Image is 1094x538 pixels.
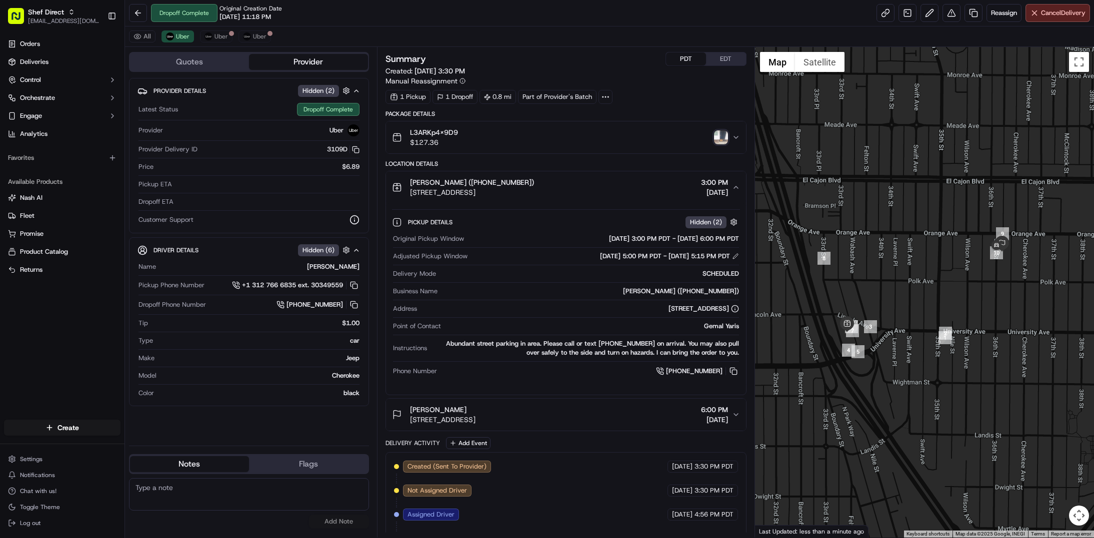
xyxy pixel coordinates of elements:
div: 1 Dropoff [432,90,477,104]
a: Orders [4,36,120,52]
button: [PHONE_NUMBER] [276,299,359,310]
span: 6:00 PM [701,405,728,415]
span: [PERSON_NAME] ([PHONE_NUMBER]) [410,177,534,187]
button: Settings [4,452,120,466]
span: Provider Delivery ID [138,145,197,154]
button: Log out [4,516,120,530]
span: Pickup Details [408,218,454,226]
button: Uber [200,30,232,42]
a: +1 312 766 6835 ext. 30349559 [232,280,359,291]
span: Driver Details [153,246,198,254]
div: [PERSON_NAME] ([PHONE_NUMBER]) [441,287,739,296]
span: Business Name [393,287,437,296]
button: Fleet [4,208,120,224]
span: [DATE] 11:18 PM [219,12,271,21]
span: Delivery Mode [393,269,436,278]
span: Not Assigned Driver [407,486,467,495]
span: Hidden ( 2 ) [690,218,722,227]
a: Terms (opens in new tab) [1031,531,1045,537]
span: Uber [329,126,343,135]
a: Product Catalog [8,247,116,256]
div: 1 Pickup [385,90,430,104]
button: Shef Direct [28,7,64,17]
span: Cancel Delivery [1041,8,1085,17]
div: Available Products [4,174,120,190]
span: Log out [20,519,40,527]
div: [PERSON_NAME] ([PHONE_NUMBER])[STREET_ADDRESS]3:00 PM[DATE] [386,203,746,395]
div: 5 [851,345,864,358]
span: Pickup Phone Number [138,281,204,290]
span: Make [138,354,154,363]
button: PDT [666,52,706,65]
img: uber-new-logo.jpeg [166,32,174,40]
span: Promise [20,229,43,238]
button: Provider [249,54,368,70]
button: Toggle fullscreen view [1069,52,1089,72]
button: Provider DetailsHidden (2) [137,82,360,99]
div: [DATE] 3:00 PM PDT - [DATE] 6:00 PM PDT [468,234,739,243]
div: [PERSON_NAME] [160,262,359,271]
span: Nash AI [20,193,42,202]
span: Toggle Theme [20,503,60,511]
span: Point of Contact [393,322,441,331]
span: Returns [20,265,42,274]
span: Notifications [20,471,55,479]
span: [PHONE_NUMBER] [286,300,343,309]
span: L3ARKp4x9D9 [410,127,458,137]
span: [PHONE_NUMBER] [666,367,722,376]
img: photo_proof_of_delivery image [714,130,728,144]
div: Cherokee [160,371,359,380]
span: Settings [20,455,42,463]
button: Hidden (2) [685,216,740,228]
button: Hidden (2) [298,84,352,97]
span: [DATE] 3:30 PM [414,66,465,75]
span: 4:56 PM PDT [694,510,733,519]
div: 4 [842,344,855,357]
span: Created (Sent To Provider) [407,462,486,471]
span: Provider [138,126,163,135]
span: [DATE] [701,187,728,197]
span: Adjusted Pickup Window [393,252,467,261]
img: uber-new-logo.jpeg [204,32,212,40]
span: [DATE] [701,415,728,425]
div: 7 [846,324,859,337]
a: Report a map error [1051,531,1091,537]
span: [DATE] [672,510,692,519]
button: Show satellite imagery [795,52,844,72]
span: Tip [138,319,148,328]
button: Chat with us! [4,484,120,498]
span: [DATE] [672,462,692,471]
img: uber-new-logo.jpeg [243,32,251,40]
span: [STREET_ADDRESS] [410,187,534,197]
div: $1.00 [152,319,359,328]
div: 2 [939,327,952,340]
button: Driver DetailsHidden (6) [137,242,360,258]
span: Map data ©2025 Google, INEGI [955,531,1025,537]
span: [STREET_ADDRESS] [410,415,475,425]
div: Jeep [158,354,359,363]
div: Package Details [385,110,746,118]
img: uber-new-logo.jpeg [347,124,359,136]
span: Name [138,262,156,271]
button: Notes [130,456,249,472]
span: Original Pickup Window [393,234,464,243]
button: Quotes [130,54,249,70]
span: Uber [176,32,189,40]
button: [PERSON_NAME][STREET_ADDRESS]6:00 PM[DATE] [386,399,746,431]
div: Favorites [4,150,120,166]
div: Abundant street parking in area. Please call or text [PHONE_NUMBER] on arrival. You may also pull... [431,339,739,357]
div: 6 [845,320,858,333]
div: [STREET_ADDRESS] [668,304,739,313]
button: 3109D [327,145,359,154]
div: black [158,389,359,398]
button: Reassign [986,4,1021,22]
a: Returns [8,265,116,274]
button: Engage [4,108,120,124]
span: Hidden ( 6 ) [302,246,334,255]
button: Returns [4,262,120,278]
button: Keyboard shortcuts [906,531,949,538]
span: +1 312 766 6835 ext. 30349559 [242,281,343,290]
span: Deliveries [20,57,48,66]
